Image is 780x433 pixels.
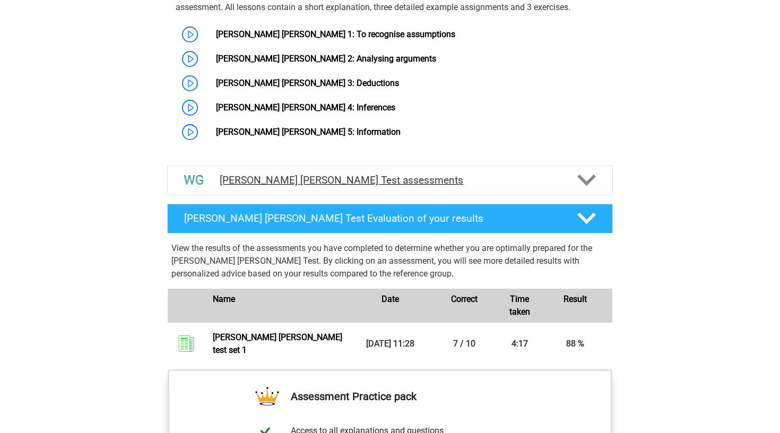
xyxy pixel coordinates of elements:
[216,29,455,39] a: [PERSON_NAME] [PERSON_NAME] 1: To recognise assumptions
[163,204,617,233] a: [PERSON_NAME] [PERSON_NAME] Test Evaluation of your results
[216,78,399,88] a: [PERSON_NAME] [PERSON_NAME] 3: Deductions
[205,293,353,318] div: Name
[501,293,539,318] div: Time taken
[184,212,560,224] h4: [PERSON_NAME] [PERSON_NAME] Test Evaluation of your results
[216,127,401,137] a: [PERSON_NAME] [PERSON_NAME] 5: Information
[213,332,342,355] a: [PERSON_NAME] [PERSON_NAME] test set 1
[353,293,427,318] div: Date
[216,102,395,112] a: [PERSON_NAME] [PERSON_NAME] 4: Inferences
[427,293,501,318] div: Correct
[220,174,560,186] h4: [PERSON_NAME] [PERSON_NAME] Test assessments
[171,242,609,280] p: View the results of the assessments you have completed to determine whether you are optimally pre...
[538,293,612,318] div: Result
[163,166,617,195] a: assessments [PERSON_NAME] [PERSON_NAME] Test assessments
[216,54,436,64] a: [PERSON_NAME] [PERSON_NAME] 2: Analysing arguments
[180,167,207,194] img: watson glaser test assessments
